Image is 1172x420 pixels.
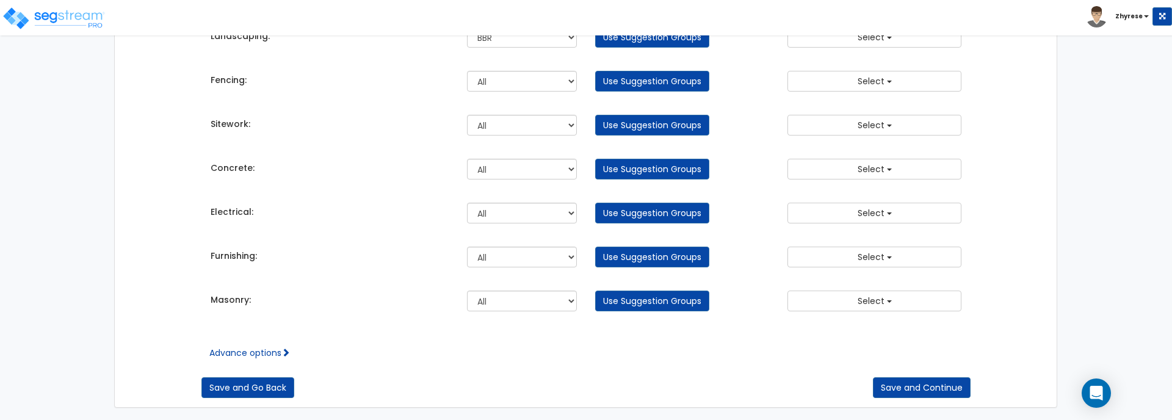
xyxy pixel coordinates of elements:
[595,247,709,267] a: Use Suggestion Groups
[787,291,961,311] button: Select
[595,71,709,92] a: Use Suggestion Groups
[595,115,709,136] a: Use Suggestion Groups
[211,74,247,86] label: Fencing:
[787,71,961,92] button: Select
[787,159,961,179] button: Select
[787,247,961,267] button: Select
[209,347,290,359] a: Advance options
[595,291,709,311] a: Use Suggestion Groups
[595,203,709,223] a: Use Suggestion Groups
[787,115,961,136] button: Select
[211,294,251,306] label: Masonry:
[858,207,884,219] span: Select
[858,31,884,43] span: Select
[211,118,250,130] label: Sitework:
[211,162,255,174] label: Concrete:
[858,295,884,307] span: Select
[595,27,709,48] a: Use Suggestion Groups
[1086,6,1107,27] img: avatar.png
[595,159,709,179] a: Use Suggestion Groups
[873,377,971,398] button: Save and Continue
[2,6,106,31] img: logo_pro_r.png
[787,203,961,223] button: Select
[211,250,257,262] label: Furnishing:
[211,30,270,42] label: Landscaping:
[201,377,294,398] button: Save and Go Back
[211,206,253,218] label: Electrical:
[1115,12,1143,21] b: Zhyrese
[858,119,884,131] span: Select
[1082,378,1111,408] div: Open Intercom Messenger
[858,75,884,87] span: Select
[858,251,884,263] span: Select
[787,27,961,48] button: Select
[858,163,884,175] span: Select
